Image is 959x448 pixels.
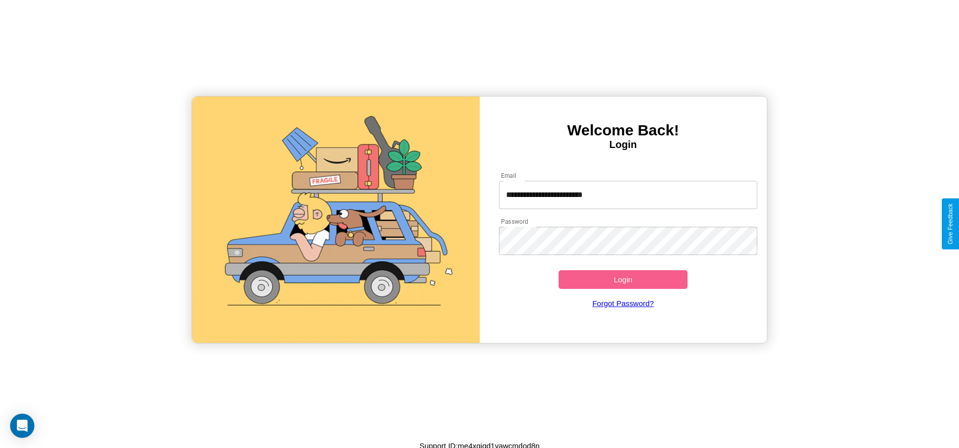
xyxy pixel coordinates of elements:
[494,289,752,318] a: Forgot Password?
[501,171,517,180] label: Email
[480,139,767,151] h4: Login
[947,204,954,244] div: Give Feedback
[10,414,34,438] div: Open Intercom Messenger
[501,217,528,226] label: Password
[480,122,767,139] h3: Welcome Back!
[559,270,688,289] button: Login
[192,96,479,343] img: gif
